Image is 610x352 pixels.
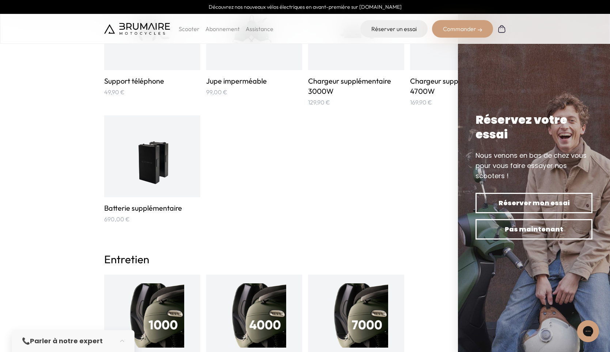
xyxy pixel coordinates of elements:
a: Réserver un essai [360,20,428,38]
p: 169,90 € [410,98,506,107]
a: Batterie supplémentaire Batterie supplémentaire 690,00 € [104,115,200,223]
img: Révision 1000 kilomètres [120,283,184,348]
img: Batterie supplémentaire [128,124,176,188]
a: Abonnement [205,25,240,32]
img: Brumaire Motocycles [104,23,170,35]
p: 690,00 € [104,215,200,223]
iframe: Gorgias live chat messenger [573,318,603,345]
img: Panier [497,24,506,33]
h3: Batterie supplémentaire [104,203,200,213]
p: 99,00 € [206,88,302,96]
p: Scooter [179,24,200,33]
img: right-arrow-2.png [478,28,482,32]
h3: Chargeur supplémentaire 3000W [308,76,404,96]
h3: Chargeur supplémentaire 4700W [410,76,506,96]
p: 129,90 € [308,98,404,107]
h3: Support téléphone [104,76,200,86]
h2: Entretien [104,253,506,266]
img: Révision 4000 kilomètres [222,283,286,348]
div: Commander [432,20,493,38]
img: Révision 7000 kilomètres [324,283,388,348]
a: Assistance [246,25,273,32]
h3: Jupe imperméable [206,76,302,86]
p: 49,90 € [104,88,200,96]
